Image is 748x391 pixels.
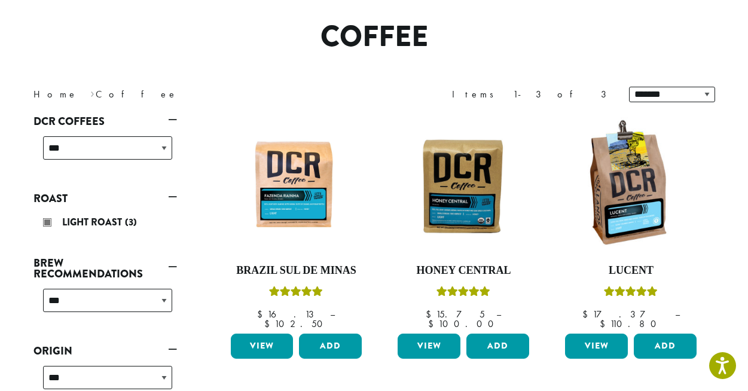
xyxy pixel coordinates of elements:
[33,284,177,326] div: Brew Recommendations
[33,341,177,361] a: Origin
[33,88,78,100] a: Home
[426,308,436,320] span: $
[33,209,177,239] div: Roast
[257,308,319,320] bdi: 16.13
[426,308,485,320] bdi: 15.75
[604,285,658,303] div: Rated 5.00 out of 5
[33,188,177,209] a: Roast
[264,317,274,330] span: $
[582,308,664,320] bdi: 17.37
[90,83,94,102] span: ›
[231,334,294,359] a: View
[562,117,700,255] img: DCRCoffee_DL_Bag_Lucent_2019_updated-300x300.jpg
[125,215,137,229] span: (3)
[600,317,662,330] bdi: 110.80
[634,334,697,359] button: Add
[562,264,700,277] h4: Lucent
[264,317,328,330] bdi: 102.50
[600,317,610,330] span: $
[395,117,532,329] a: Honey CentralRated 5.00 out of 5
[33,87,356,102] nav: Breadcrumb
[428,317,438,330] span: $
[466,334,529,359] button: Add
[228,117,365,329] a: Brazil Sul De MinasRated 5.00 out of 5
[675,308,680,320] span: –
[562,117,700,329] a: LucentRated 5.00 out of 5
[299,334,362,359] button: Add
[428,317,499,330] bdi: 100.00
[257,308,267,320] span: $
[565,334,628,359] a: View
[33,132,177,174] div: DCR Coffees
[398,334,460,359] a: View
[452,87,611,102] div: Items 1-3 of 3
[62,215,125,229] span: Light Roast
[395,264,532,277] h4: Honey Central
[269,285,323,303] div: Rated 5.00 out of 5
[33,111,177,132] a: DCR Coffees
[330,308,335,320] span: –
[33,253,177,284] a: Brew Recommendations
[395,135,532,237] img: Honey-Central-stock-image-fix-1200-x-900.png
[228,264,365,277] h4: Brazil Sul De Minas
[496,308,501,320] span: –
[436,285,490,303] div: Rated 5.00 out of 5
[25,20,724,54] h1: Coffee
[582,308,593,320] span: $
[227,135,365,237] img: Fazenda-Rainha_12oz_Mockup.jpg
